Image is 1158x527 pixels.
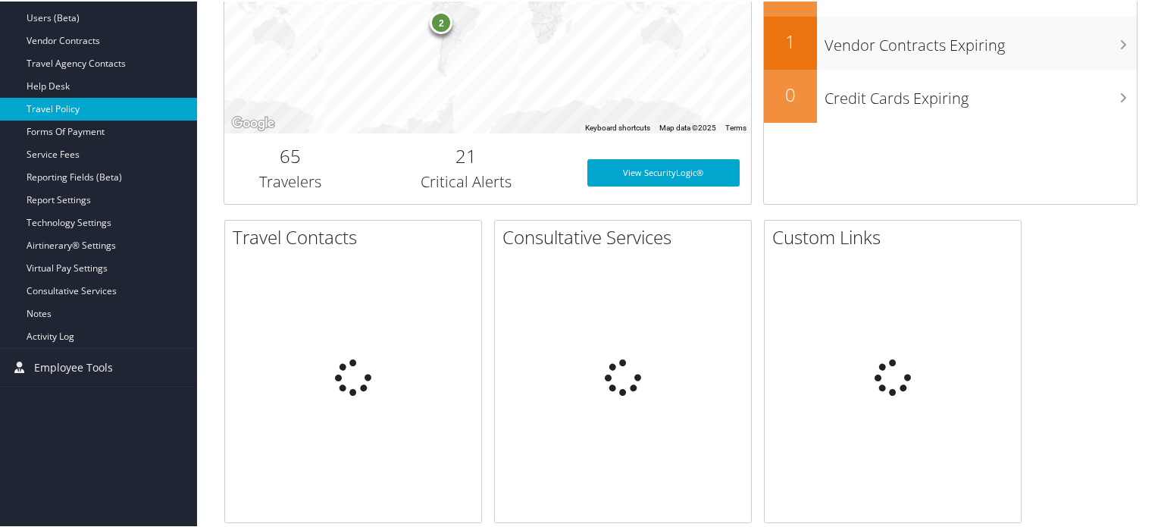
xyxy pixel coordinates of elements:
[764,27,817,53] h2: 1
[585,121,650,132] button: Keyboard shortcuts
[228,112,278,132] a: Open this area in Google Maps (opens a new window)
[430,9,452,32] div: 2
[368,142,565,168] h2: 21
[233,223,481,249] h2: Travel Contacts
[587,158,740,185] a: View SecurityLogic®
[764,15,1137,68] a: 1Vendor Contracts Expiring
[659,122,716,130] span: Map data ©2025
[725,122,746,130] a: Terms (opens in new tab)
[764,80,817,106] h2: 0
[228,112,278,132] img: Google
[236,170,345,191] h3: Travelers
[502,223,751,249] h2: Consultative Services
[825,79,1137,108] h3: Credit Cards Expiring
[236,142,345,168] h2: 65
[825,26,1137,55] h3: Vendor Contracts Expiring
[34,347,113,385] span: Employee Tools
[368,170,565,191] h3: Critical Alerts
[764,68,1137,121] a: 0Credit Cards Expiring
[772,223,1021,249] h2: Custom Links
